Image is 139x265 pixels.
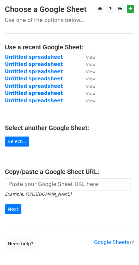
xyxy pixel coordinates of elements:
[5,17,134,24] p: Use one of the options below...
[86,98,96,103] small: View
[79,76,96,82] a: View
[5,90,63,96] a: Untitled spreadsheet
[79,54,96,60] a: View
[86,69,96,74] small: View
[5,43,134,51] h4: Use a recent Google Sheet:
[5,76,63,82] a: Untitled spreadsheet
[5,178,131,190] input: Paste your Google Sheet URL here
[5,98,63,104] a: Untitled spreadsheet
[5,69,63,75] a: Untitled spreadsheet
[79,83,96,89] a: View
[94,240,134,245] a: Google Sheets
[5,83,63,89] a: Untitled spreadsheet
[86,55,96,60] small: View
[5,239,36,249] a: Need help?
[5,204,21,214] input: Next
[5,192,71,197] small: Example: [URL][DOMAIN_NAME]
[5,54,63,60] a: Untitled spreadsheet
[86,62,96,67] small: View
[86,84,96,89] small: View
[5,168,134,176] h4: Copy/paste a Google Sheet URL:
[5,61,63,67] a: Untitled spreadsheet
[86,91,96,96] small: View
[79,90,96,96] a: View
[86,76,96,81] small: View
[79,69,96,75] a: View
[5,124,134,132] h4: Select another Google Sheet:
[79,61,96,67] a: View
[5,5,134,14] h3: Choose a Google Sheet
[79,98,96,104] a: View
[5,137,29,147] a: Select...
